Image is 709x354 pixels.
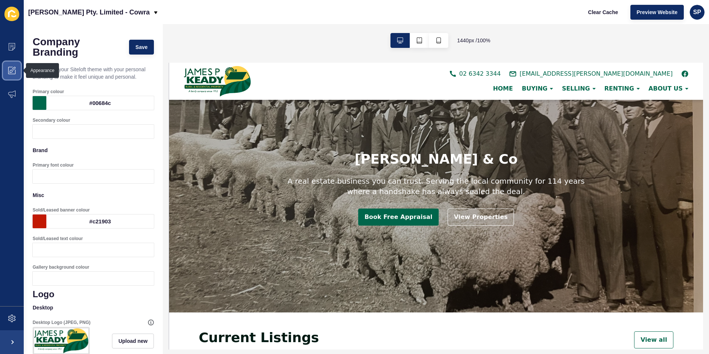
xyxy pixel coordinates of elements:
p: Misc [33,187,154,203]
span: Preview Website [637,9,677,16]
span: ABOUT US [479,22,514,29]
label: Secondary colour [33,117,70,123]
h2: A real estate business you can trust. Serving the local community for 114 years where a handshake... [112,113,422,134]
h1: [PERSON_NAME] & Co [185,88,349,104]
label: Primary font colour [33,162,74,168]
a: facebook [512,8,519,14]
p: [PERSON_NAME] Pty. Limited - Cowra [28,3,150,22]
span: [EMAIL_ADDRESS][PERSON_NAME][DOMAIN_NAME] [350,7,504,16]
button: Clear Cache [582,5,624,20]
div: ABOUT US [475,22,519,30]
span: Clear Cache [588,9,618,16]
span: BUYING [353,22,378,29]
span: Upload new [118,337,148,345]
h1: Logo [33,289,154,299]
div: #00684c [46,96,154,110]
span: SP [693,9,701,16]
label: Sold/Leased banner colour [33,207,90,213]
label: Gallery background colour [33,264,89,270]
a: logo [15,2,82,35]
label: Desktop Logo (JPEG, PNG) [33,319,90,325]
a: Book Free Appraisal [189,146,270,163]
a: HOME [319,22,348,29]
span: Save [135,43,148,51]
div: #c21903 [46,214,154,228]
div: Appearance [30,68,55,73]
a: View Properties [278,146,345,163]
button: Save [129,40,154,55]
a: 02 6342 3344 [281,8,332,14]
div: BUYING [348,22,388,30]
div: SELLING [388,22,431,30]
a: View all [465,269,504,286]
h1: Company Branding [33,37,122,58]
img: eaefce616c6a5745c48636ac320f7be3.jpg [34,328,88,353]
p: Desktop [33,299,154,316]
span: SELLING [393,22,421,29]
img: logo [15,3,82,34]
button: Preview Website [630,5,684,20]
a: [EMAIL_ADDRESS][PERSON_NAME][DOMAIN_NAME] [340,8,504,14]
p: Brand [33,142,154,158]
p: Customise your Siteloft theme with your personal branding to make it feel unique and personal. [33,61,154,85]
button: Upload new [112,334,154,348]
span: 1440 px / 100 % [457,37,491,44]
label: Primary colour [33,89,64,95]
div: RENTING [431,22,475,30]
span: 02 6342 3344 [290,7,332,16]
label: Sold/Leased text colour [33,236,83,242]
span: RENTING [435,22,465,29]
h2: Current Listings [30,268,150,282]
